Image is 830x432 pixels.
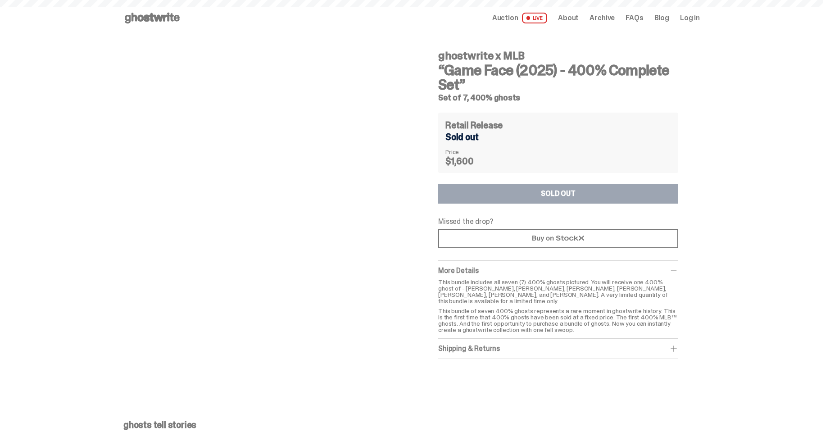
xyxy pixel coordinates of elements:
h4: Retail Release [445,121,503,130]
span: LIVE [522,13,548,23]
p: ghosts tell stories [123,420,700,429]
p: Missed the drop? [438,218,678,225]
span: Auction [492,14,518,22]
h3: “Game Face (2025) - 400% Complete Set” [438,63,678,92]
a: Blog [654,14,669,22]
a: Archive [590,14,615,22]
div: Sold out [445,132,671,141]
button: SOLD OUT [438,184,678,204]
dt: Price [445,149,490,155]
h4: ghostwrite x MLB [438,50,678,61]
a: Log in [680,14,700,22]
p: This bundle includes all seven (7) 400% ghosts pictured. You will receive one 400% ghost of - [PE... [438,279,678,304]
div: SOLD OUT [541,190,576,197]
a: Auction LIVE [492,13,547,23]
span: More Details [438,266,479,275]
p: This bundle of seven 400% ghosts represents a rare moment in ghostwrite history. This is the firs... [438,308,678,333]
a: About [558,14,579,22]
div: Shipping & Returns [438,344,678,353]
dd: $1,600 [445,157,490,166]
a: FAQs [626,14,643,22]
h5: Set of 7, 400% ghosts [438,94,678,102]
